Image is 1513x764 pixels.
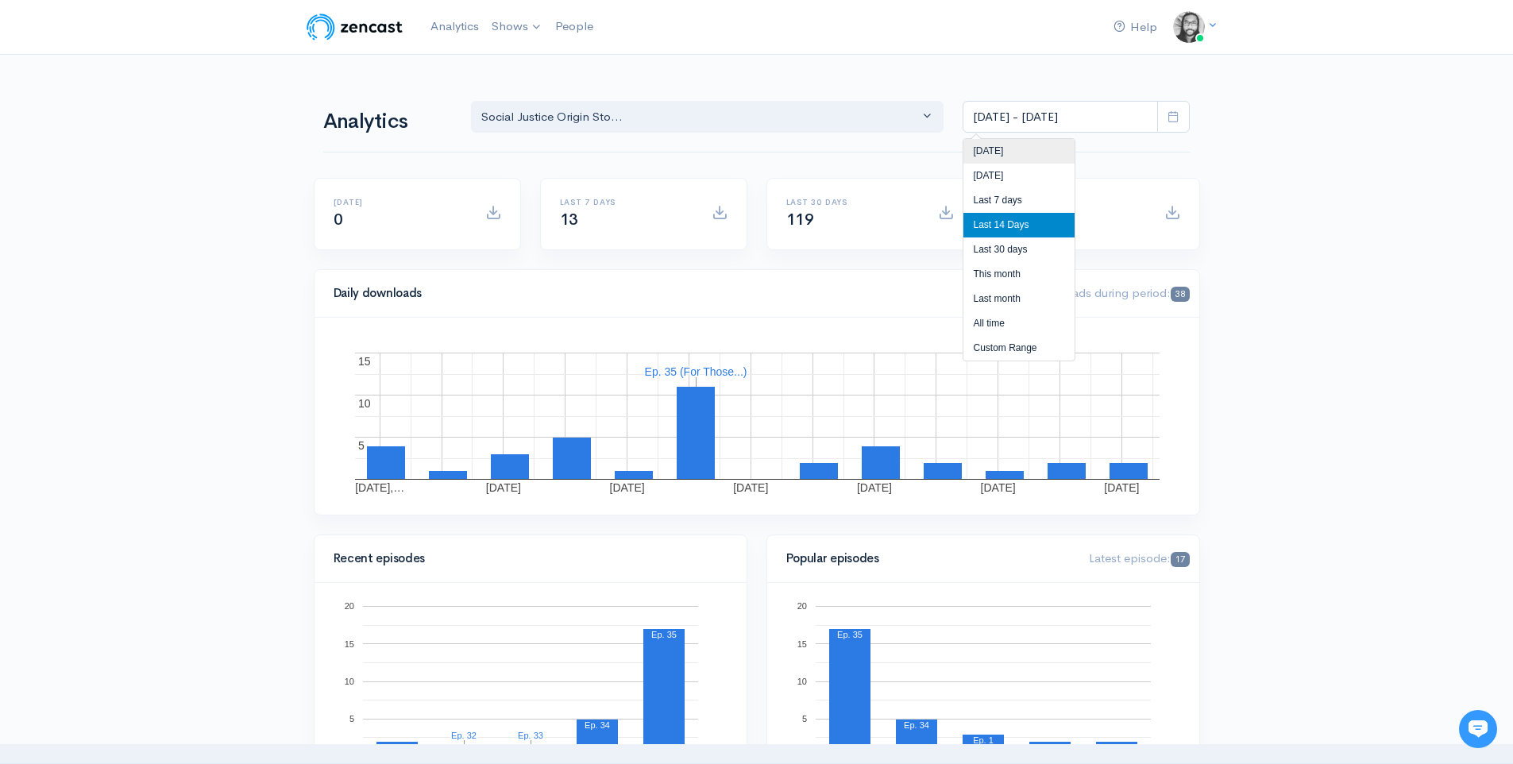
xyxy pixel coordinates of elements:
[549,10,600,44] a: People
[471,101,944,133] button: Social Justice Origin Sto...
[424,10,485,44] a: Analytics
[786,552,1071,565] h4: Popular episodes
[733,481,768,494] text: [DATE]
[797,677,806,686] text: 10
[334,287,1011,300] h4: Daily downloads
[856,481,891,494] text: [DATE]
[1013,198,1145,206] h6: All time
[358,439,365,452] text: 5
[1029,285,1189,300] span: Downloads during period:
[1171,287,1189,302] span: 38
[797,601,806,611] text: 20
[304,11,405,43] img: ZenCast Logo
[786,198,919,206] h6: Last 30 days
[1104,743,1129,752] text: Ep. 31
[518,731,543,740] text: Ep. 33
[334,210,343,230] span: 0
[358,397,371,410] text: 10
[1107,10,1164,44] a: Help
[609,481,644,494] text: [DATE]
[980,481,1015,494] text: [DATE]
[963,164,1075,188] li: [DATE]
[644,365,747,378] text: Ep. 35 (For Those...)
[797,639,806,648] text: 15
[358,355,371,368] text: 15
[334,337,1180,496] svg: A chart.
[560,198,693,206] h6: Last 7 days
[102,132,191,145] span: New conversation
[801,714,806,723] text: 5
[13,122,305,155] button: New conversation
[963,188,1075,213] li: Last 7 days
[344,601,353,611] text: 20
[481,108,920,126] div: Social Justice Origin Sto...
[786,602,1180,761] svg: A chart.
[1040,743,1060,752] text: Ep. 9
[963,336,1075,361] li: Custom Range
[1104,481,1139,494] text: [DATE]
[963,101,1158,133] input: analytics date range selector
[34,211,295,243] input: Search articles
[485,481,520,494] text: [DATE]
[963,262,1075,287] li: This month
[1173,11,1205,43] img: ...
[560,210,578,230] span: 13
[1459,710,1497,748] iframe: gist-messenger-bubble-iframe
[963,237,1075,262] li: Last 30 days
[485,10,549,44] a: Shows
[651,630,677,639] text: Ep. 35
[786,210,814,230] span: 119
[963,287,1075,311] li: Last month
[355,481,404,494] text: [DATE],…
[334,552,718,565] h4: Recent episodes
[323,110,452,133] h1: Analytics
[349,714,353,723] text: 5
[384,743,410,752] text: Ep. 31
[837,630,863,639] text: Ep. 35
[334,198,466,206] h6: [DATE]
[344,639,353,648] text: 15
[963,213,1075,237] li: Last 14 Days
[963,139,1075,164] li: [DATE]
[973,735,994,745] text: Ep. 1
[585,720,610,730] text: Ep. 34
[1089,550,1189,565] span: Latest episode:
[451,731,477,740] text: Ep. 32
[10,185,308,204] p: Find an answer quickly
[904,720,929,730] text: Ep. 34
[344,677,353,686] text: 10
[963,311,1075,336] li: All time
[1171,552,1189,567] span: 17
[334,602,728,761] svg: A chart.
